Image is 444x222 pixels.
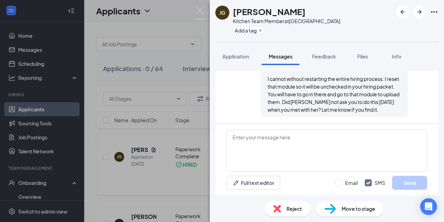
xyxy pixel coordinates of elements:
[415,8,424,16] svg: ArrowRight
[233,179,240,186] svg: Pen
[413,6,426,18] button: ArrowRight
[430,8,438,16] svg: Ellipses
[287,205,302,213] span: Reject
[220,9,225,16] div: JG
[269,53,292,60] span: Messages
[233,18,340,25] div: Kitchen Team Member at [GEOGRAPHIC_DATA]
[227,176,280,190] button: Full text editorPen
[420,198,437,215] div: Open Intercom Messenger
[342,205,375,213] span: Move to stage
[233,6,305,18] h1: [PERSON_NAME]
[392,176,427,190] button: Send
[396,6,409,18] button: ArrowLeftNew
[258,28,262,33] svg: Plus
[233,27,264,34] button: PlusAdd a tag
[398,8,407,16] svg: ArrowLeftNew
[392,53,401,60] span: Info
[222,53,249,60] span: Application
[268,76,399,113] span: I cannot without restarting the entire hiring process. I reset that module so it will be unchecke...
[312,53,336,60] span: Feedback
[357,53,368,60] span: Files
